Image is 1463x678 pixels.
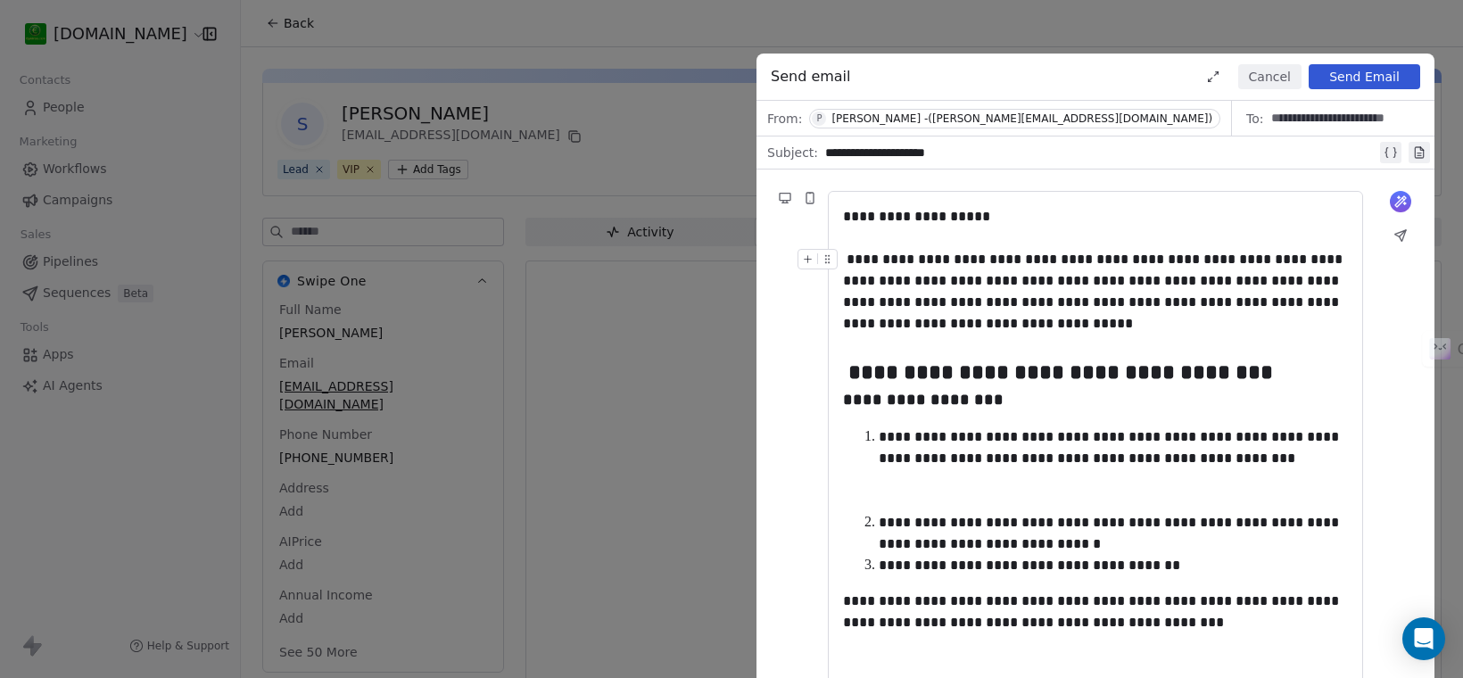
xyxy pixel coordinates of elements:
div: Open Intercom Messenger [1402,617,1445,660]
span: Subject: [767,144,818,167]
div: P [816,112,822,126]
button: Cancel [1238,64,1302,89]
div: [PERSON_NAME] -([PERSON_NAME][EMAIL_ADDRESS][DOMAIN_NAME]) [831,112,1212,125]
button: Send Email [1309,64,1420,89]
span: Send email [771,66,851,87]
span: To: [1246,110,1263,128]
span: From: [767,110,802,128]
